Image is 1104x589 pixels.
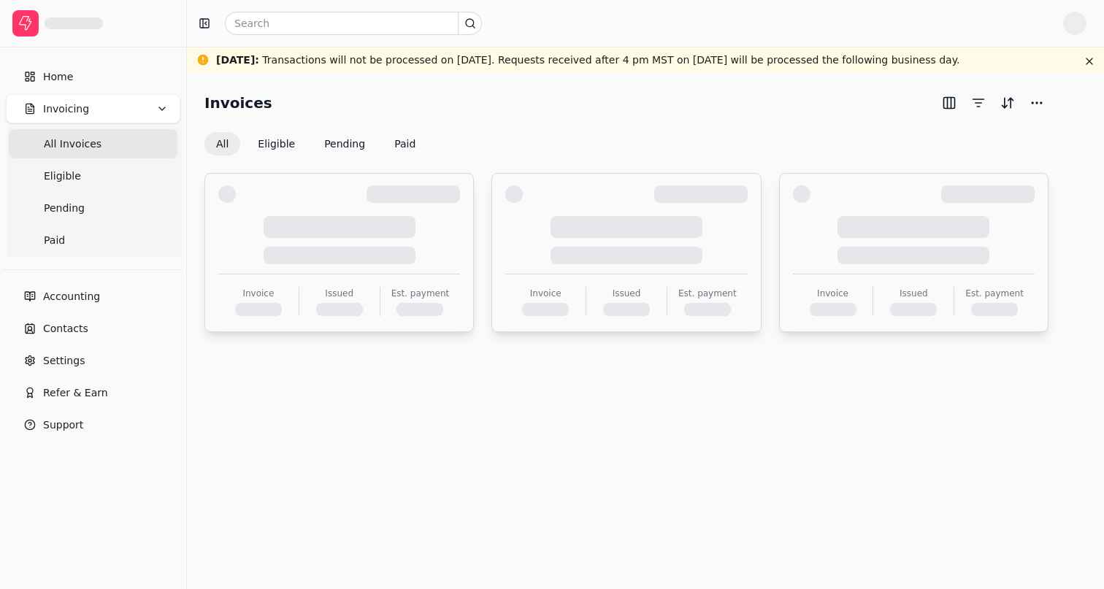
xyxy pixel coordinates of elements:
[9,193,177,223] a: Pending
[391,287,450,300] div: Est. payment
[6,314,180,343] a: Contacts
[313,132,377,155] button: Pending
[965,287,1024,300] div: Est. payment
[43,321,88,336] span: Contacts
[204,132,427,155] div: Invoice filter options
[383,132,427,155] button: Paid
[225,12,482,35] input: Search
[246,132,307,155] button: Eligible
[44,169,81,184] span: Eligible
[9,161,177,190] a: Eligible
[44,136,101,152] span: All Invoices
[678,287,737,300] div: Est. payment
[43,69,73,85] span: Home
[900,287,928,300] div: Issued
[216,54,259,66] span: [DATE] :
[44,233,65,248] span: Paid
[204,91,272,115] h2: Invoices
[996,91,1019,115] button: Sort
[530,287,561,300] div: Invoice
[44,201,85,216] span: Pending
[6,378,180,407] button: Refer & Earn
[216,53,959,68] div: Transactions will not be processed on [DATE]. Requests received after 4 pm MST on [DATE] will be ...
[6,62,180,91] a: Home
[6,346,180,375] a: Settings
[1025,91,1049,115] button: More
[325,287,353,300] div: Issued
[613,287,641,300] div: Issued
[6,94,180,123] button: Invoicing
[43,289,100,304] span: Accounting
[43,353,85,369] span: Settings
[9,129,177,158] a: All Invoices
[242,287,274,300] div: Invoice
[204,132,240,155] button: All
[9,226,177,255] a: Paid
[6,282,180,311] a: Accounting
[817,287,848,300] div: Invoice
[43,101,89,117] span: Invoicing
[43,385,108,401] span: Refer & Earn
[43,417,83,433] span: Support
[6,410,180,439] button: Support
